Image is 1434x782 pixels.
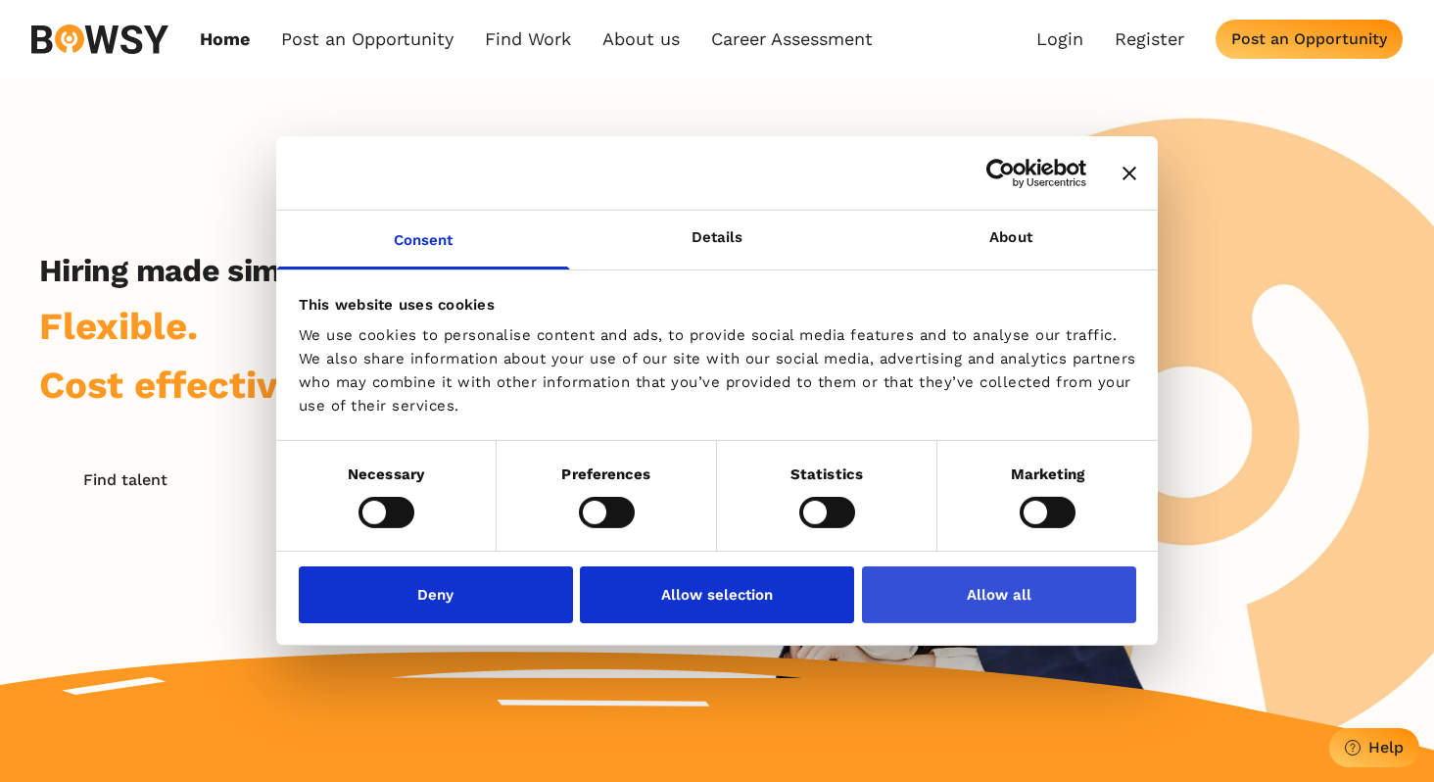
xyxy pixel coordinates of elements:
strong: Statistics [790,465,863,483]
h2: Hiring made simple. [39,252,335,289]
strong: Necessary [348,465,424,483]
button: Find talent [39,461,211,500]
a: Home [200,28,250,50]
strong: Preferences [561,465,650,483]
span: Cost effective. [39,363,311,407]
a: Career Assessment [711,28,873,50]
div: Help [1368,738,1404,757]
a: Details [570,211,864,269]
button: Allow all [862,566,1136,623]
img: svg%3e [31,24,168,54]
a: Register [1115,28,1184,50]
button: Deny [299,566,573,623]
a: Login [1036,28,1083,50]
span: Flexible. [39,304,198,348]
button: Post an Opportunity [1216,20,1403,59]
div: Post an Opportunity [1231,29,1387,48]
div: Find talent [83,470,167,489]
strong: Marketing [1011,465,1085,483]
a: About [864,211,1158,269]
a: Usercentrics Cookiebot - opens in a new window [915,158,1086,187]
button: Help [1329,728,1419,767]
a: Consent [276,211,570,269]
button: Allow selection [580,566,854,623]
div: This website uses cookies [299,292,1136,316]
button: Close banner [1123,166,1136,179]
div: We use cookies to personalise content and ads, to provide social media features and to analyse ou... [299,323,1136,417]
